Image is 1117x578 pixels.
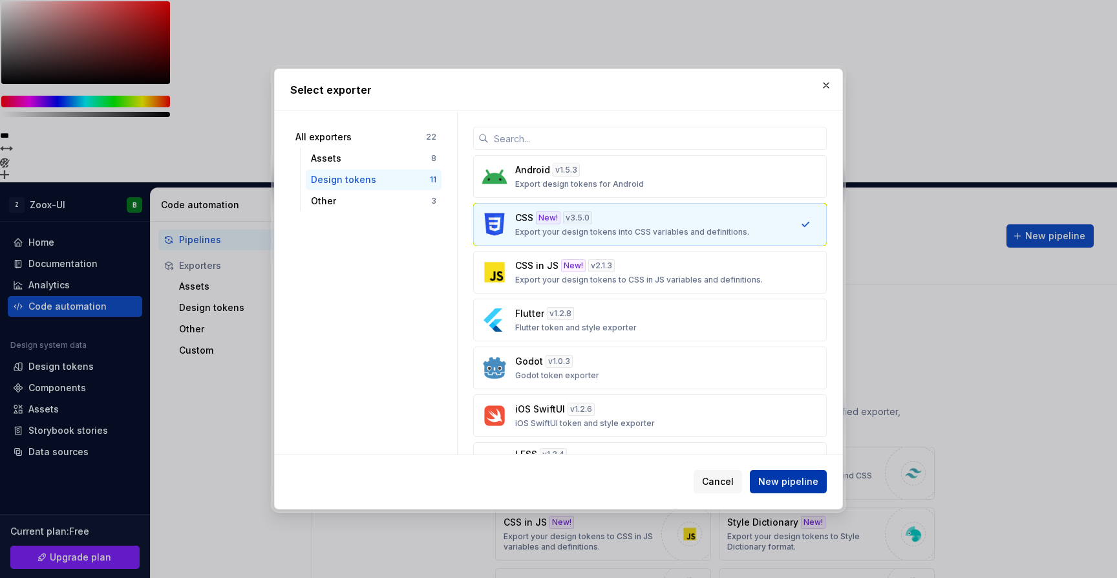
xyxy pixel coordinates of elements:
[553,164,580,177] div: v 1.5.3
[473,251,827,294] button: CSS in JSNew!v2.1.3Export your design tokens to CSS in JS variables and definitions.
[702,475,734,488] span: Cancel
[563,211,592,224] div: v 3.5.0
[515,275,763,285] p: Export your design tokens to CSS in JS variables and definitions.
[515,179,644,189] p: Export design tokens for Android
[546,355,573,368] div: v 1.0.3
[515,323,637,333] p: Flutter token and style exporter
[515,211,533,224] p: CSS
[515,307,544,320] p: Flutter
[431,196,436,206] div: 3
[515,418,655,429] p: iOS SwiftUI token and style exporter
[306,148,441,169] button: Assets8
[473,347,827,389] button: Godotv1.0.3Godot token exporter
[306,191,441,211] button: Other3
[311,152,431,165] div: Assets
[290,82,827,98] h2: Select exporter
[430,175,436,185] div: 11
[515,259,558,272] p: CSS in JS
[515,227,749,237] p: Export your design tokens into CSS variables and definitions.
[306,169,441,190] button: Design tokens11
[750,470,827,493] button: New pipeline
[473,442,827,490] button: LESSv1.3.4Provides automatic export of styling information from your design system library.
[758,475,818,488] span: New pipeline
[536,211,560,224] div: New!
[547,307,574,320] div: v 1.2.8
[515,355,543,368] p: Godot
[540,448,567,461] div: v 1.3.4
[515,164,550,177] p: Android
[515,403,565,416] p: iOS SwiftUI
[426,132,436,142] div: 22
[489,127,827,150] input: Search...
[473,299,827,341] button: Flutterv1.2.8Flutter token and style exporter
[561,259,586,272] div: New!
[588,259,615,272] div: v 2.1.3
[295,131,426,144] div: All exporters
[515,370,599,381] p: Godot token exporter
[473,394,827,437] button: iOS SwiftUIv1.2.6iOS SwiftUI token and style exporter
[431,153,436,164] div: 8
[568,403,595,416] div: v 1.2.6
[311,195,431,208] div: Other
[694,470,742,493] button: Cancel
[311,173,430,186] div: Design tokens
[473,155,827,198] button: Androidv1.5.3Export design tokens for Android
[290,127,441,147] button: All exporters22
[515,448,537,461] p: LESS
[473,203,827,246] button: CSSNew!v3.5.0Export your design tokens into CSS variables and definitions.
